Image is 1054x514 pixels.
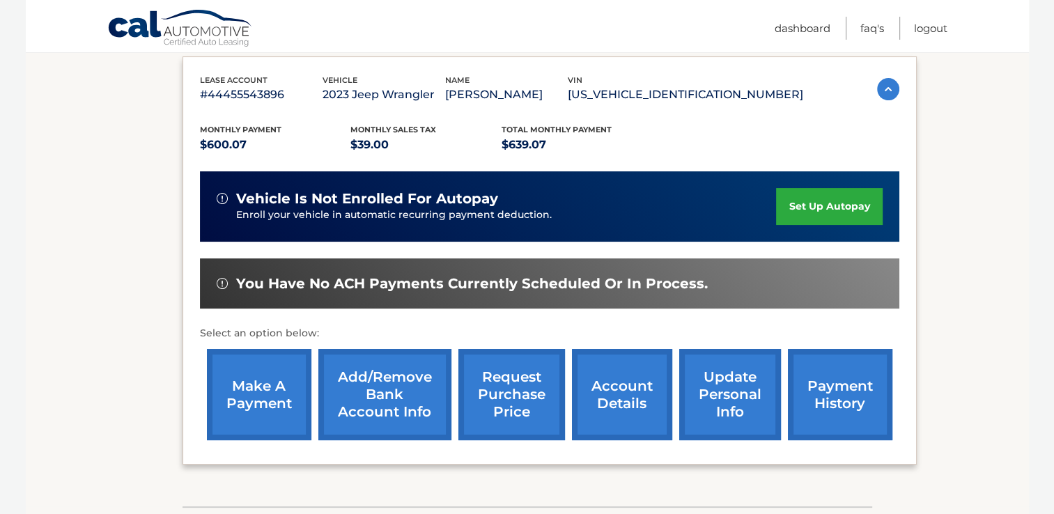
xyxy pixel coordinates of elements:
span: Monthly Payment [200,125,281,134]
a: Cal Automotive [107,9,254,49]
p: $639.07 [502,135,653,155]
p: #44455543896 [200,85,323,104]
a: make a payment [207,349,311,440]
a: update personal info [679,349,781,440]
span: You have no ACH payments currently scheduled or in process. [236,275,708,293]
span: Total Monthly Payment [502,125,612,134]
img: alert-white.svg [217,278,228,289]
span: vehicle is not enrolled for autopay [236,190,498,208]
a: Dashboard [775,17,830,40]
p: Select an option below: [200,325,899,342]
span: lease account [200,75,268,85]
a: Logout [914,17,947,40]
p: $39.00 [350,135,502,155]
a: FAQ's [860,17,884,40]
p: [PERSON_NAME] [445,85,568,104]
a: payment history [788,349,892,440]
p: 2023 Jeep Wrangler [323,85,445,104]
p: $600.07 [200,135,351,155]
p: [US_VEHICLE_IDENTIFICATION_NUMBER] [568,85,803,104]
img: accordion-active.svg [877,78,899,100]
span: name [445,75,470,85]
a: set up autopay [776,188,882,225]
span: vin [568,75,582,85]
a: request purchase price [458,349,565,440]
span: Monthly sales Tax [350,125,436,134]
span: vehicle [323,75,357,85]
p: Enroll your vehicle in automatic recurring payment deduction. [236,208,777,223]
a: account details [572,349,672,440]
a: Add/Remove bank account info [318,349,451,440]
img: alert-white.svg [217,193,228,204]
